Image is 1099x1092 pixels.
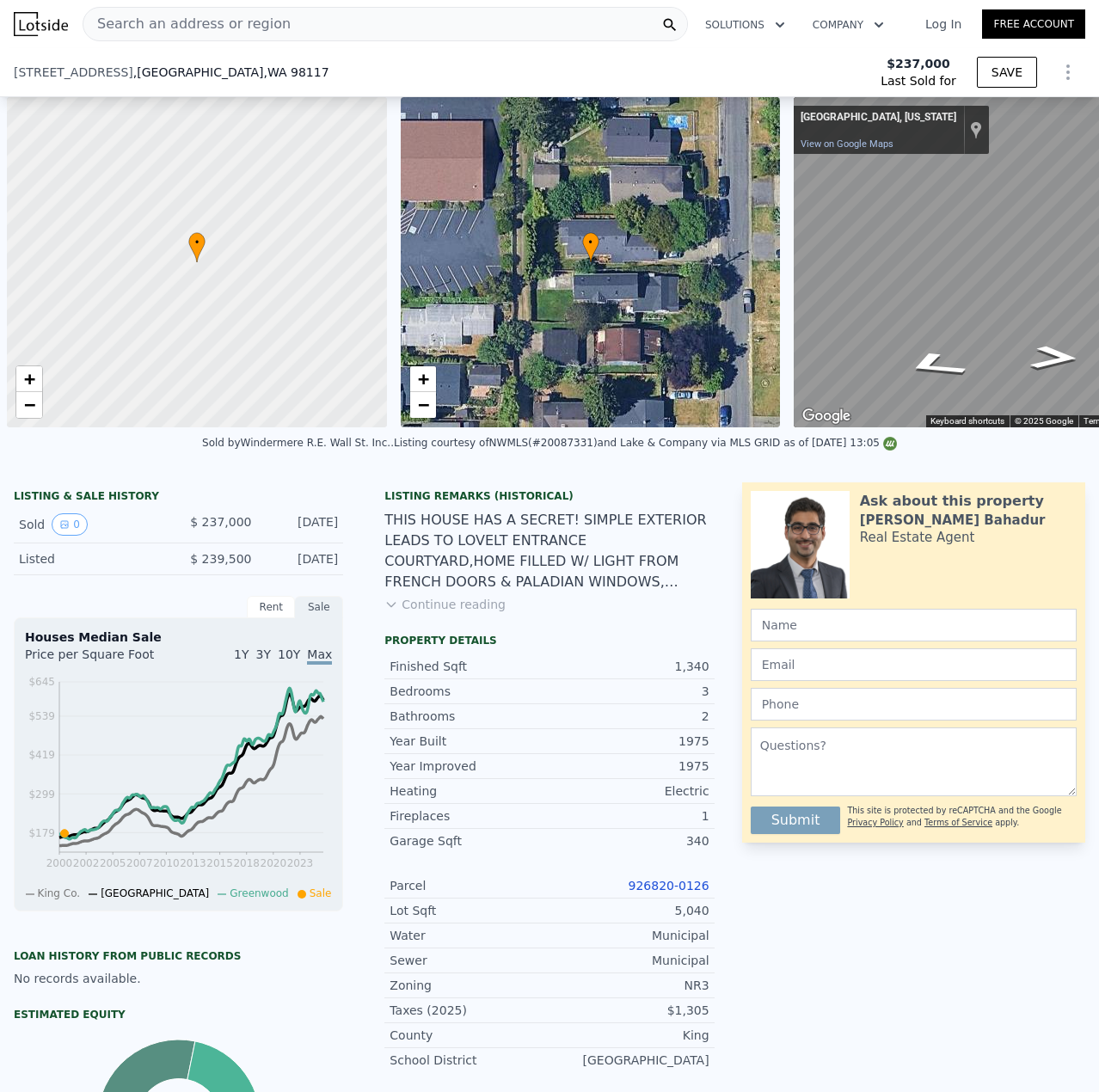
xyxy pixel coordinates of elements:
tspan: 2013 [180,857,206,869]
div: Year Improved [390,758,549,775]
div: THIS HOUSE HAS A SECRET! SIMPLE EXTERIOR LEADS TO LOVELT ENTRANCE COURTYARD,HOME FILLED W/ LIGHT ... [384,510,714,592]
span: 1Y [234,647,249,661]
div: Finished Sqft [390,658,549,675]
span: King Co. [38,887,81,899]
span: Search an address or region [83,14,291,34]
span: , [GEOGRAPHIC_DATA] [133,64,329,81]
div: Bedrooms [390,683,549,700]
div: Municipal [549,927,709,944]
span: 3Y [256,647,271,661]
tspan: 2007 [126,857,153,869]
div: Year Built [390,733,549,750]
a: Zoom out [410,392,436,418]
tspan: $299 [28,788,55,801]
tspan: 2018 [233,857,260,869]
button: Company [799,9,898,40]
img: Google [798,405,855,427]
div: 5,040 [549,902,709,919]
span: $ 237,000 [190,515,251,529]
span: • [188,235,206,250]
div: School District [390,1052,549,1069]
div: Electric [549,782,709,800]
div: [DATE] [265,513,338,536]
div: Houses Median Sale [25,629,332,646]
div: Heating [390,782,549,800]
div: Parcel [390,877,549,894]
span: , WA 98117 [263,65,328,79]
span: Greenwood [230,887,288,899]
tspan: 2002 [73,857,100,869]
div: [GEOGRAPHIC_DATA] [549,1052,709,1069]
tspan: 2023 [287,857,314,869]
div: $1,305 [549,1002,709,1019]
div: Estimated Equity [14,1008,343,1021]
div: King [549,1027,709,1044]
a: Zoom out [16,392,42,418]
a: Log In [905,15,982,33]
div: 1 [549,807,709,825]
div: 340 [549,832,709,850]
button: Keyboard shortcuts [930,415,1004,427]
img: NWMLS Logo [883,437,897,451]
button: Continue reading [384,596,506,613]
tspan: $179 [28,827,55,839]
div: • [188,232,206,262]
span: • [582,235,599,250]
img: Lotside [14,12,68,36]
span: Sale [310,887,332,899]
div: 1975 [549,733,709,750]
tspan: 2010 [153,857,180,869]
a: Zoom in [16,366,42,392]
div: County [390,1027,549,1044]
div: 1975 [549,758,709,775]
path: Go North [875,345,993,385]
div: Bathrooms [390,708,549,725]
tspan: $539 [28,710,55,722]
div: 2 [549,708,709,725]
div: Price per Square Foot [25,646,179,673]
a: 926820-0126 [629,879,709,893]
tspan: 2020 [261,857,287,869]
div: Rent [247,596,295,618]
button: SAVE [977,57,1037,88]
div: Sold [19,513,165,536]
div: Sale [295,596,343,618]
a: Show location on map [970,120,982,139]
div: Municipal [549,952,709,969]
button: Solutions [691,9,799,40]
div: Garage Sqft [390,832,549,850]
div: Real Estate Agent [860,529,975,546]
input: Name [751,609,1077,641]
div: LISTING & SALE HISTORY [14,489,343,506]
span: + [24,368,35,390]
div: NR3 [549,977,709,994]
tspan: $419 [28,749,55,761]
div: Lot Sqft [390,902,549,919]
div: • [582,232,599,262]
span: [STREET_ADDRESS] [14,64,133,81]
div: Listing Remarks (Historical) [384,489,714,503]
span: [GEOGRAPHIC_DATA] [101,887,209,899]
span: 10Y [278,647,300,661]
span: © 2025 Google [1015,416,1073,426]
div: 1,340 [549,658,709,675]
div: 3 [549,683,709,700]
a: Zoom in [410,366,436,392]
div: Loan history from public records [14,949,343,963]
tspan: $645 [28,676,55,688]
div: Listing courtesy of NWMLS (#20087331) and Lake & Company via MLS GRID as of [DATE] 13:05 [394,437,897,449]
input: Phone [751,688,1077,721]
a: Privacy Policy [847,818,903,827]
a: Terms of Service [924,818,992,827]
span: − [24,394,35,415]
div: Listed [19,550,165,567]
span: + [417,368,428,390]
div: Ask about this property [860,491,1044,512]
div: Water [390,927,549,944]
div: [DATE] [265,550,338,567]
div: No records available. [14,970,343,987]
div: Zoning [390,977,549,994]
div: Property details [384,634,714,647]
path: Go Southwest [1010,340,1099,375]
span: Last Sold for [881,72,956,89]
